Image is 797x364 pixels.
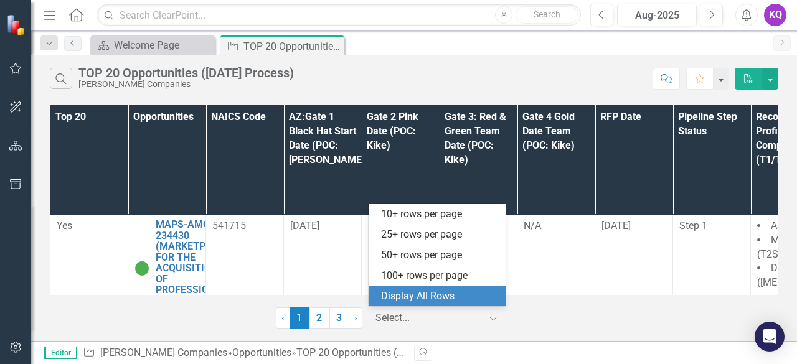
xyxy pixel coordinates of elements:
[534,9,560,19] span: Search
[78,66,294,80] div: TOP 20 Opportunities ([DATE] Process)
[100,347,227,358] a: [PERSON_NAME] Companies
[156,219,230,307] a: MAPS-AMC-234430 (MARKETPLACE FOR THE ACQUISITION OF PROFESSIONAL SERVICES)
[114,37,212,53] div: Welcome Page
[290,220,319,231] span: [DATE]
[755,322,785,352] div: Open Intercom Messenger
[679,220,707,231] span: Step 1
[601,220,631,231] span: [DATE]
[354,312,357,324] span: ›
[290,307,309,329] span: 1
[281,312,285,324] span: ‹
[524,219,588,233] div: N/A
[93,37,212,53] a: Welcome Page
[381,248,498,263] div: 50+ rows per page
[243,39,341,54] div: TOP 20 Opportunities ([DATE] Process)
[212,220,246,231] span: 541715
[381,207,498,222] div: 10+ rows per page
[6,14,28,35] img: ClearPoint Strategy
[44,347,77,359] span: Editor
[329,307,349,329] a: 3
[764,4,786,26] button: KQ
[309,307,329,329] a: 2
[621,8,692,23] div: Aug-2025
[57,220,72,231] span: Yes
[617,4,697,26] button: Aug-2025
[83,346,405,360] div: » »
[97,4,581,26] input: Search ClearPoint...
[381,228,498,242] div: 25+ rows per page
[78,80,294,89] div: [PERSON_NAME] Companies
[381,289,498,304] div: Display All Rows
[381,269,498,283] div: 100+ rows per page
[232,347,291,358] a: Opportunities
[134,261,149,276] img: Active
[296,347,467,358] div: TOP 20 Opportunities ([DATE] Process)
[516,6,578,24] button: Search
